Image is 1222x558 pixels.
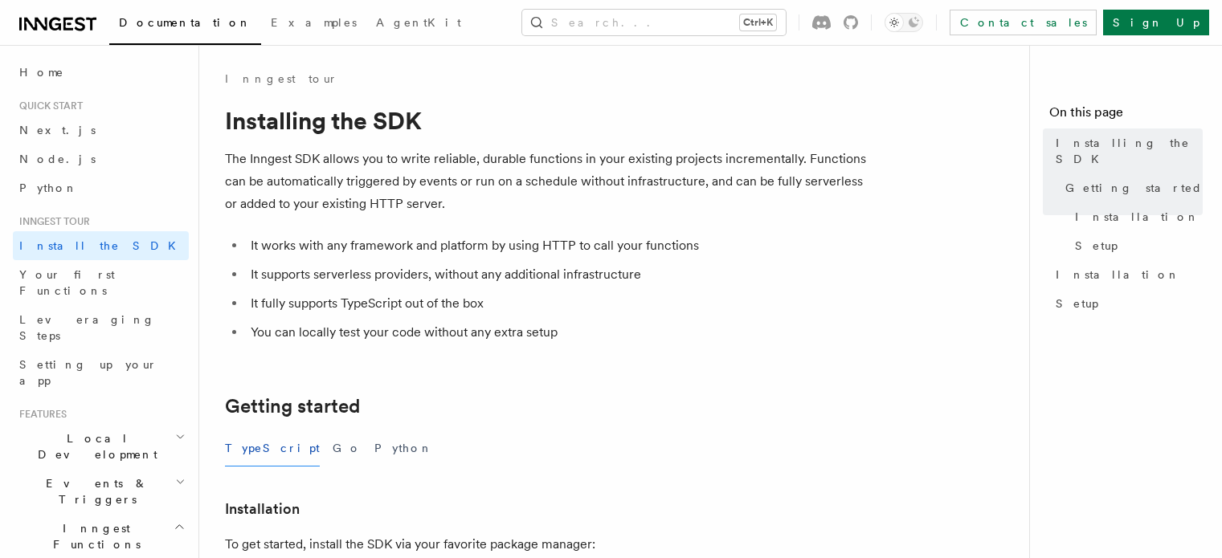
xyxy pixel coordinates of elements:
[1049,128,1203,173] a: Installing the SDK
[225,533,868,556] p: To get started, install the SDK via your favorite package manager:
[366,5,471,43] a: AgentKit
[225,148,868,215] p: The Inngest SDK allows you to write reliable, durable functions in your existing projects increme...
[1065,180,1203,196] span: Getting started
[225,71,337,87] a: Inngest tour
[109,5,261,45] a: Documentation
[13,430,175,462] span: Local Development
[13,145,189,173] a: Node.js
[225,430,320,466] button: TypeScript
[13,469,189,514] button: Events & Triggers
[1059,173,1203,202] a: Getting started
[740,14,776,31] kbd: Ctrl+K
[13,173,189,202] a: Python
[246,292,868,315] li: It fully supports TypeScript out of the box
[1049,103,1203,128] h4: On this page
[1056,267,1180,283] span: Installation
[1075,238,1118,254] span: Setup
[333,430,362,466] button: Go
[1049,289,1203,318] a: Setup
[1103,10,1209,35] a: Sign Up
[13,305,189,350] a: Leveraging Steps
[13,424,189,469] button: Local Development
[13,58,189,87] a: Home
[1069,202,1203,231] a: Installation
[246,263,868,286] li: It supports serverless providers, without any additional infrastructure
[19,124,96,136] span: Next.js
[19,358,157,387] span: Setting up your app
[885,13,923,32] button: Toggle dark mode
[1075,209,1200,225] span: Installation
[376,16,461,29] span: AgentKit
[13,408,67,421] span: Features
[225,395,360,417] a: Getting started
[13,475,175,507] span: Events & Triggers
[1056,135,1203,167] span: Installing the SDK
[374,430,433,466] button: Python
[13,350,189,395] a: Setting up your app
[1049,260,1203,289] a: Installation
[950,10,1097,35] a: Contact sales
[246,321,868,344] li: You can locally test your code without any extra setup
[19,313,155,342] span: Leveraging Steps
[13,260,189,305] a: Your first Functions
[19,153,96,165] span: Node.js
[13,100,83,112] span: Quick start
[1069,231,1203,260] a: Setup
[19,64,64,80] span: Home
[261,5,366,43] a: Examples
[13,116,189,145] a: Next.js
[1056,295,1098,312] span: Setup
[271,16,357,29] span: Examples
[13,231,189,260] a: Install the SDK
[225,498,300,520] a: Installation
[225,106,868,135] h1: Installing the SDK
[13,215,90,228] span: Inngest tour
[522,10,786,35] button: Search...Ctrl+K
[19,239,186,252] span: Install the SDK
[19,181,78,194] span: Python
[246,234,868,257] li: It works with any framework and platform by using HTTP to call your functions
[13,520,174,552] span: Inngest Functions
[19,268,115,297] span: Your first Functions
[119,16,251,29] span: Documentation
